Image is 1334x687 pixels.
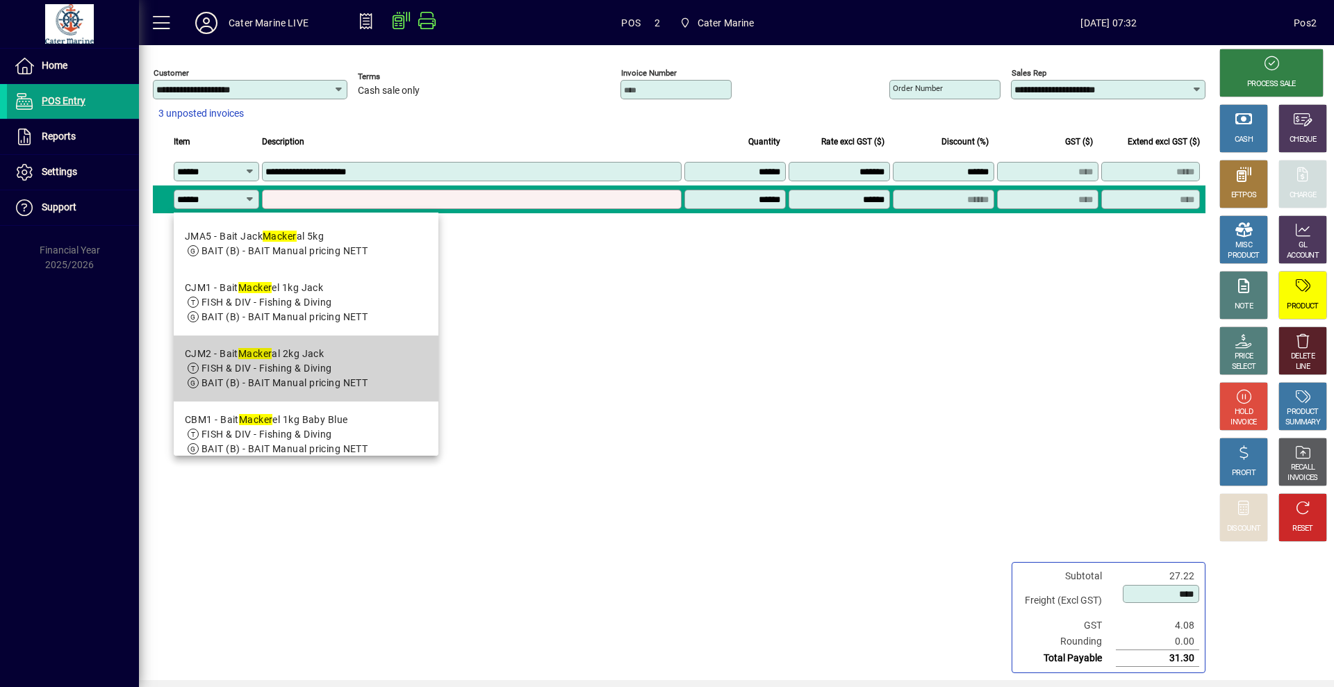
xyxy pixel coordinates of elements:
[174,218,438,270] mat-option: JMA5 - Bait Jack Mackeral 5kg
[358,72,441,81] span: Terms
[654,12,660,34] span: 2
[1116,634,1199,650] td: 0.00
[1291,351,1315,362] div: DELETE
[42,201,76,213] span: Support
[358,85,420,97] span: Cash sale only
[154,68,189,78] mat-label: Customer
[924,12,1294,34] span: [DATE] 07:32
[698,12,755,34] span: Cater Marine
[42,95,85,106] span: POS Entry
[7,119,139,154] a: Reports
[1287,251,1319,261] div: ACCOUNT
[1287,473,1317,483] div: INVOICES
[1285,417,1320,428] div: SUMMARY
[1287,407,1318,417] div: PRODUCT
[1018,584,1116,618] td: Freight (Excl GST)
[201,311,368,322] span: BAIT (B) - BAIT Manual pricing NETT
[174,402,438,467] mat-option: CBM1 - Bait Mackerel 1kg Baby Blue
[1291,463,1315,473] div: RECALL
[1116,618,1199,634] td: 4.08
[174,270,438,336] mat-option: CJM1 - Bait Mackerel 1kg Jack
[201,443,368,454] span: BAIT (B) - BAIT Manual pricing NETT
[201,297,332,308] span: FISH & DIV - Fishing & Diving
[42,60,67,71] span: Home
[238,282,272,293] em: Macker
[42,131,76,142] span: Reports
[1231,190,1257,201] div: EFTPOS
[1232,362,1256,372] div: SELECT
[1018,568,1116,584] td: Subtotal
[7,190,139,225] a: Support
[621,12,641,34] span: POS
[1232,468,1255,479] div: PROFIT
[1290,135,1316,145] div: CHEQUE
[239,414,273,425] em: Macker
[1294,12,1317,34] div: Pos2
[174,134,190,149] span: Item
[1235,351,1253,362] div: PRICE
[7,155,139,190] a: Settings
[1290,190,1317,201] div: CHARGE
[1065,134,1093,149] span: GST ($)
[1235,407,1253,417] div: HOLD
[1018,650,1116,667] td: Total Payable
[184,10,229,35] button: Profile
[229,12,308,34] div: Cater Marine LIVE
[1247,79,1296,90] div: PROCESS SALE
[1292,524,1313,534] div: RESET
[1235,301,1253,312] div: NOTE
[1012,68,1046,78] mat-label: Sales rep
[1299,240,1308,251] div: GL
[1235,240,1252,251] div: MISC
[185,229,368,244] div: JMA5 - Bait Jack al 5kg
[1230,417,1256,428] div: INVOICE
[748,134,780,149] span: Quantity
[174,336,438,402] mat-option: CJM2 - Bait Mackeral 2kg Jack
[158,106,244,121] span: 3 unposted invoices
[1228,251,1259,261] div: PRODUCT
[7,49,139,83] a: Home
[185,347,368,361] div: CJM2 - Bait al 2kg Jack
[263,231,297,242] em: Macker
[674,10,760,35] span: Cater Marine
[262,134,304,149] span: Description
[941,134,989,149] span: Discount (%)
[821,134,884,149] span: Rate excl GST ($)
[185,413,368,427] div: CBM1 - Bait el 1kg Baby Blue
[185,281,368,295] div: CJM1 - Bait el 1kg Jack
[238,348,272,359] em: Macker
[621,68,677,78] mat-label: Invoice number
[201,377,368,388] span: BAIT (B) - BAIT Manual pricing NETT
[201,429,332,440] span: FISH & DIV - Fishing & Diving
[1227,524,1260,534] div: DISCOUNT
[1018,618,1116,634] td: GST
[1128,134,1200,149] span: Extend excl GST ($)
[42,166,77,177] span: Settings
[1296,362,1310,372] div: LINE
[1287,301,1318,312] div: PRODUCT
[1116,568,1199,584] td: 27.22
[1018,634,1116,650] td: Rounding
[201,245,368,256] span: BAIT (B) - BAIT Manual pricing NETT
[201,363,332,374] span: FISH & DIV - Fishing & Diving
[893,83,943,93] mat-label: Order number
[153,101,249,126] button: 3 unposted invoices
[1116,650,1199,667] td: 31.30
[1235,135,1253,145] div: CASH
